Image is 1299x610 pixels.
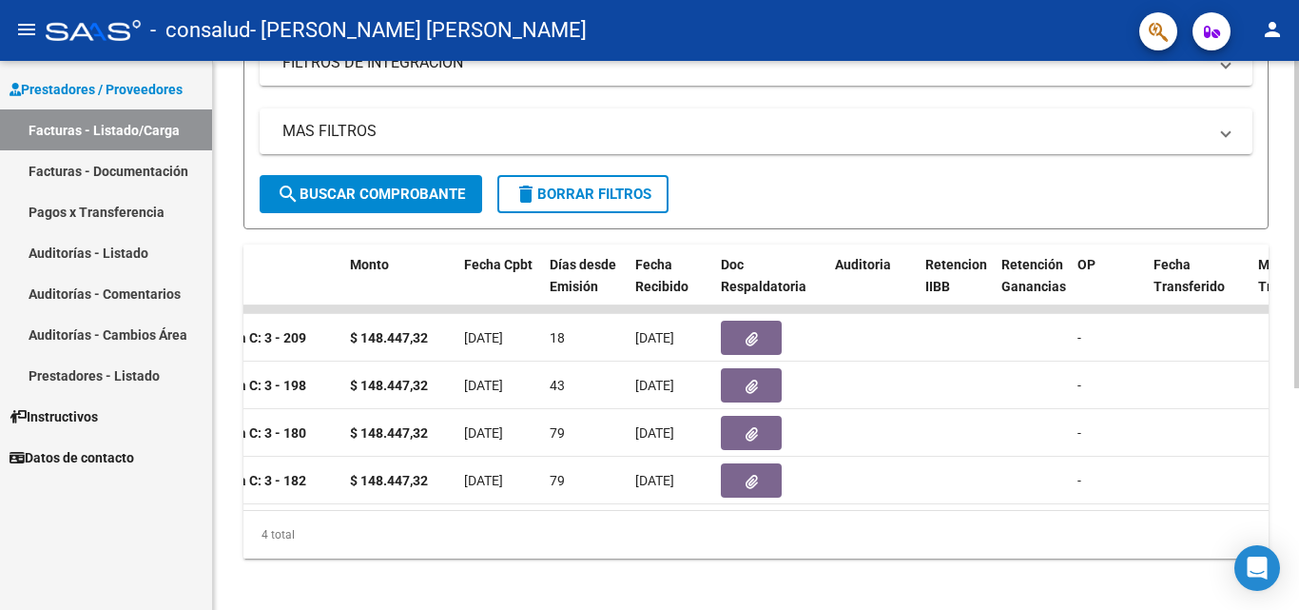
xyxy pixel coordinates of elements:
[282,52,1207,73] mat-panel-title: FILTROS DE INTEGRACION
[350,473,428,488] strong: $ 148.447,32
[350,378,428,393] strong: $ 148.447,32
[350,330,428,345] strong: $ 148.447,32
[10,406,98,427] span: Instructivos
[1077,378,1081,393] span: -
[1077,473,1081,488] span: -
[464,330,503,345] span: [DATE]
[150,10,250,51] span: - consalud
[350,425,428,441] strong: $ 148.447,32
[635,425,674,441] span: [DATE]
[635,378,674,393] span: [DATE]
[918,245,994,328] datatable-header-cell: Retencion IIBB
[1261,18,1284,41] mat-icon: person
[200,425,306,441] strong: Factura C: 3 - 180
[10,447,134,468] span: Datos de contacto
[721,257,806,294] span: Doc Respaldatoria
[635,257,688,294] span: Fecha Recibido
[350,257,389,272] span: Monto
[15,18,38,41] mat-icon: menu
[1234,545,1280,591] div: Open Intercom Messenger
[635,473,674,488] span: [DATE]
[260,40,1252,86] mat-expansion-panel-header: FILTROS DE INTEGRACION
[464,425,503,441] span: [DATE]
[243,511,1269,559] div: 4 total
[542,245,628,328] datatable-header-cell: Días desde Emisión
[464,257,533,272] span: Fecha Cpbt
[282,121,1207,142] mat-panel-title: MAS FILTROS
[635,330,674,345] span: [DATE]
[514,186,651,203] span: Borrar Filtros
[550,473,565,488] span: 79
[200,473,306,488] strong: Factura C: 3 - 182
[260,175,482,213] button: Buscar Comprobante
[835,257,891,272] span: Auditoria
[713,245,827,328] datatable-header-cell: Doc Respaldatoria
[464,473,503,488] span: [DATE]
[994,245,1070,328] datatable-header-cell: Retención Ganancias
[1001,257,1066,294] span: Retención Ganancias
[1077,330,1081,345] span: -
[1154,257,1225,294] span: Fecha Transferido
[550,378,565,393] span: 43
[250,10,587,51] span: - [PERSON_NAME] [PERSON_NAME]
[260,108,1252,154] mat-expansion-panel-header: MAS FILTROS
[200,330,306,345] strong: Factura C: 3 - 209
[1077,425,1081,441] span: -
[1070,245,1146,328] datatable-header-cell: OP
[10,79,183,100] span: Prestadores / Proveedores
[277,186,465,203] span: Buscar Comprobante
[456,245,542,328] datatable-header-cell: Fecha Cpbt
[464,378,503,393] span: [DATE]
[497,175,669,213] button: Borrar Filtros
[550,330,565,345] span: 18
[628,245,713,328] datatable-header-cell: Fecha Recibido
[514,183,537,206] mat-icon: delete
[550,257,616,294] span: Días desde Emisión
[827,245,918,328] datatable-header-cell: Auditoria
[200,378,306,393] strong: Factura C: 3 - 198
[1146,245,1251,328] datatable-header-cell: Fecha Transferido
[550,425,565,441] span: 79
[342,245,456,328] datatable-header-cell: Monto
[925,257,987,294] span: Retencion IIBB
[1077,257,1095,272] span: OP
[277,183,300,206] mat-icon: search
